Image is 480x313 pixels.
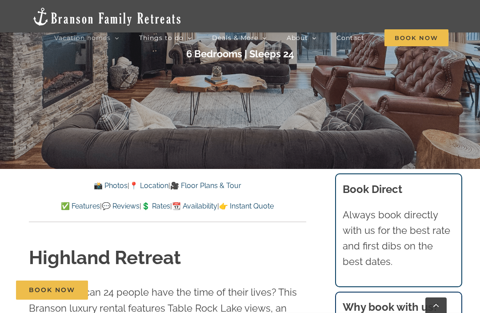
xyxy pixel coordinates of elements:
[29,180,306,192] p: | |
[61,202,100,210] a: ✅ Features
[336,29,364,47] a: Contact
[29,245,306,271] h1: Highland Retreat
[29,201,306,212] p: | | | |
[219,202,274,210] a: 👉 Instant Quote
[141,202,170,210] a: 💲 Rates
[54,35,111,41] span: Vacation homes
[54,29,119,47] a: Vacation homes
[29,286,75,294] span: Book Now
[212,35,258,41] span: Deals & More
[343,183,402,196] b: Book Direct
[102,202,140,210] a: 💬 Reviews
[384,29,448,46] span: Book Now
[287,29,316,47] a: About
[94,181,128,190] a: 📸 Photos
[287,35,308,41] span: About
[139,35,184,41] span: Things to do
[129,181,168,190] a: 📍 Location
[212,29,267,47] a: Deals & More
[170,181,241,190] a: 🎥 Floor Plans & Tour
[139,29,192,47] a: Things to do
[172,202,217,210] a: 📆 Availability
[343,207,454,270] p: Always book directly with us for the best rate and first dibs on the best dates.
[186,48,294,60] h3: 6 Bedrooms | Sleeps 24
[54,29,448,47] nav: Main Menu Sticky
[16,281,88,300] a: Book Now
[32,7,182,27] img: Branson Family Retreats Logo
[336,35,364,41] span: Contact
